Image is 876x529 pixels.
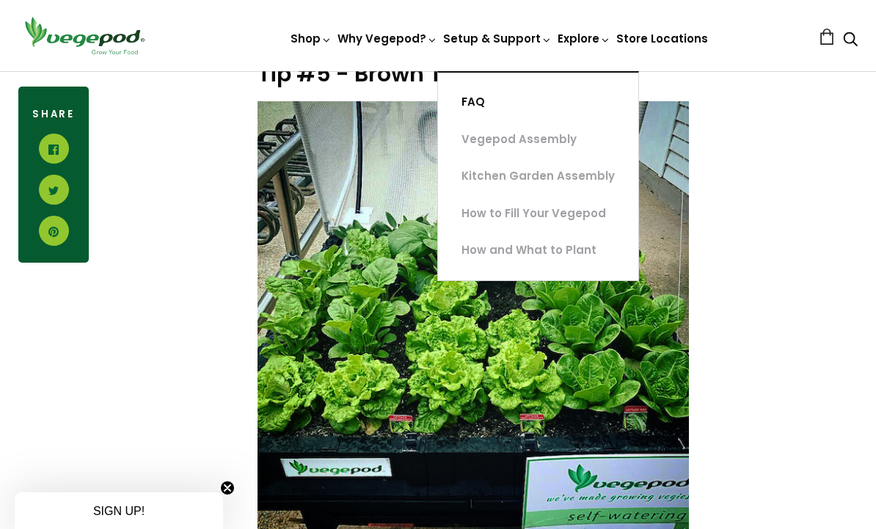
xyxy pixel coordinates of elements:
[18,15,150,56] img: Vegepod
[616,31,708,46] a: Store Locations
[32,106,75,120] span: Share
[443,31,552,155] a: Setup & Support
[438,195,638,233] a: How to Fill Your Vegepod
[438,121,638,158] a: Vegepod Assembly
[93,505,145,517] span: SIGN UP!
[15,492,223,529] div: SIGN UP!Close teaser
[438,232,638,269] a: How and What to Plant
[258,59,689,88] h3: Tip #5 - Brown Thumb Plants
[843,33,858,48] a: Search
[438,158,638,195] a: Kitchen Garden Assembly
[337,31,437,46] a: Why Vegepod?
[438,84,638,121] a: FAQ
[558,31,610,46] a: Explore
[291,31,332,46] a: Shop
[220,481,235,495] button: Close teaser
